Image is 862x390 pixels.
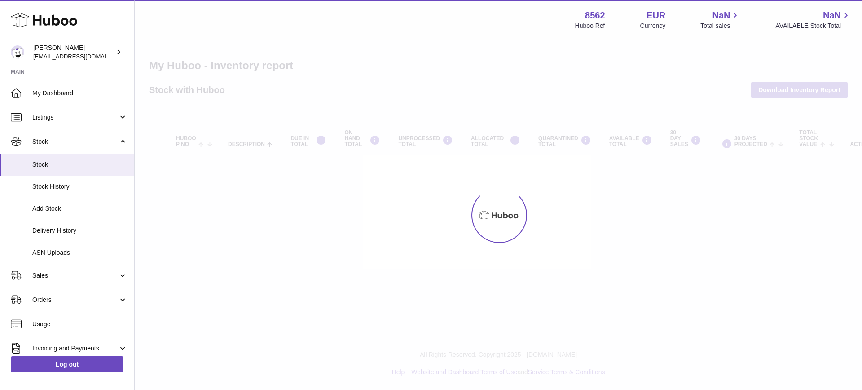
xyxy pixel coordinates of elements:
span: NaN [823,9,841,22]
div: [PERSON_NAME] [33,44,114,61]
div: Currency [640,22,666,30]
div: Huboo Ref [575,22,605,30]
span: Sales [32,271,118,280]
span: [EMAIL_ADDRESS][DOMAIN_NAME] [33,53,132,60]
span: Total sales [700,22,740,30]
span: Listings [32,113,118,122]
span: Delivery History [32,226,128,235]
strong: 8562 [585,9,605,22]
strong: EUR [646,9,665,22]
span: My Dashboard [32,89,128,97]
span: Orders [32,296,118,304]
span: Stock [32,137,118,146]
a: NaN AVAILABLE Stock Total [775,9,851,30]
span: Add Stock [32,204,128,213]
span: ASN Uploads [32,248,128,257]
a: NaN Total sales [700,9,740,30]
span: Stock History [32,182,128,191]
span: AVAILABLE Stock Total [775,22,851,30]
a: Log out [11,356,123,372]
span: NaN [712,9,730,22]
img: fumi@codeofbell.com [11,45,24,59]
span: Stock [32,160,128,169]
span: Usage [32,320,128,328]
span: Invoicing and Payments [32,344,118,353]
